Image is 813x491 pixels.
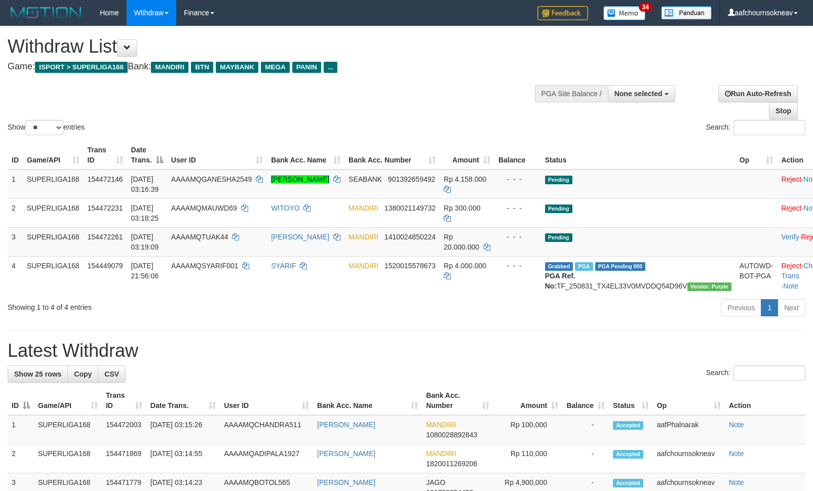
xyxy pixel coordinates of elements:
th: Bank Acc. Name: activate to sort column ascending [267,141,344,170]
td: SUPERLIGA168 [34,415,102,444]
a: Show 25 rows [8,365,68,383]
a: Run Auto-Refresh [718,85,798,102]
span: Copy 1410024850224 to clipboard [384,233,436,241]
span: 154472146 [88,175,123,183]
td: 1 [8,415,34,444]
th: Amount: activate to sort column ascending [440,141,494,170]
div: - - - [498,232,537,242]
td: 1 [8,170,23,199]
th: Game/API: activate to sort column ascending [34,386,102,415]
img: Feedback.jpg [537,6,588,20]
a: WITOYO [271,204,300,212]
span: Copy 1820011269206 to clipboard [426,460,477,468]
td: TF_250831_TX4EL33V0MVDDQ54D96V [541,256,735,295]
a: 1 [761,299,778,316]
b: PGA Ref. No: [545,272,575,290]
a: Reject [781,262,801,270]
a: Note [783,282,798,290]
td: 2 [8,198,23,227]
a: CSV [98,365,126,383]
span: Copy 1380021149732 to clipboard [384,204,436,212]
div: - - - [498,261,537,271]
span: Copy 901392659492 to clipboard [388,175,435,183]
span: ISPORT > SUPERLIGA168 [35,62,128,73]
th: Status: activate to sort column ascending [609,386,653,415]
th: Trans ID: activate to sort column ascending [102,386,146,415]
h4: Game: Bank: [8,62,532,72]
td: SUPERLIGA168 [34,444,102,473]
span: AAAAMQTUAK44 [171,233,228,241]
span: [DATE] 03:19:09 [131,233,159,251]
th: Game/API: activate to sort column ascending [23,141,84,170]
td: aafPhalnarak [653,415,725,444]
th: ID: activate to sort column descending [8,386,34,415]
span: BTN [191,62,213,73]
span: None selected [614,90,663,98]
span: [DATE] 03:16:39 [131,175,159,193]
span: [DATE] 03:18:25 [131,204,159,222]
a: Reject [781,204,801,212]
th: Trans ID: activate to sort column ascending [84,141,127,170]
td: SUPERLIGA168 [23,170,84,199]
label: Search: [706,120,805,135]
th: Op: activate to sort column ascending [653,386,725,415]
span: MAYBANK [216,62,258,73]
td: SUPERLIGA168 [23,227,84,256]
div: PGA Site Balance / [535,85,608,102]
span: Rp 300.000 [444,204,480,212]
span: PGA Pending [595,262,646,271]
span: Pending [545,176,572,184]
h1: Withdraw List [8,36,532,57]
td: SUPERLIGA168 [23,198,84,227]
a: [PERSON_NAME] [271,175,329,183]
a: [PERSON_NAME] [317,478,375,486]
a: [PERSON_NAME] [271,233,329,241]
a: Previous [721,299,761,316]
td: 3 [8,227,23,256]
a: Next [778,299,805,316]
span: ... [324,62,337,73]
a: Reject [781,175,801,183]
img: MOTION_logo.png [8,5,85,20]
th: Balance: activate to sort column ascending [562,386,609,415]
td: AAAAMQCHANDRA511 [220,415,313,444]
a: Note [729,421,744,429]
th: Date Trans.: activate to sort column ascending [146,386,220,415]
span: Rp 4.000.000 [444,262,486,270]
td: - [562,444,609,473]
th: Op: activate to sort column ascending [735,141,778,170]
span: MANDIRI [151,62,188,73]
th: Amount: activate to sort column ascending [493,386,563,415]
span: Accepted [613,421,643,430]
td: 154471869 [102,444,146,473]
span: Accepted [613,479,643,487]
td: 154472003 [102,415,146,444]
span: Rp 20.000.000 [444,233,479,251]
td: SUPERLIGA168 [23,256,84,295]
h1: Latest Withdraw [8,341,805,361]
span: Pending [545,204,572,213]
th: Bank Acc. Name: activate to sort column ascending [313,386,422,415]
span: Copy 1520015578673 to clipboard [384,262,436,270]
label: Search: [706,365,805,381]
div: Showing 1 to 4 of 4 entries [8,298,331,312]
span: Copy [74,370,92,378]
span: Accepted [613,450,643,459]
th: ID [8,141,23,170]
a: Note [729,449,744,458]
span: 154472231 [88,204,123,212]
span: PANIN [292,62,321,73]
td: Rp 100,000 [493,415,563,444]
th: Bank Acc. Number: activate to sort column ascending [344,141,440,170]
span: Pending [545,233,572,242]
div: - - - [498,174,537,184]
th: Balance [494,141,541,170]
span: SEABANK [349,175,382,183]
th: Date Trans.: activate to sort column descending [127,141,167,170]
span: 154449079 [88,262,123,270]
span: CSV [104,370,119,378]
input: Search: [733,120,805,135]
a: Note [729,478,744,486]
button: None selected [608,85,675,102]
span: MANDIRI [349,233,378,241]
